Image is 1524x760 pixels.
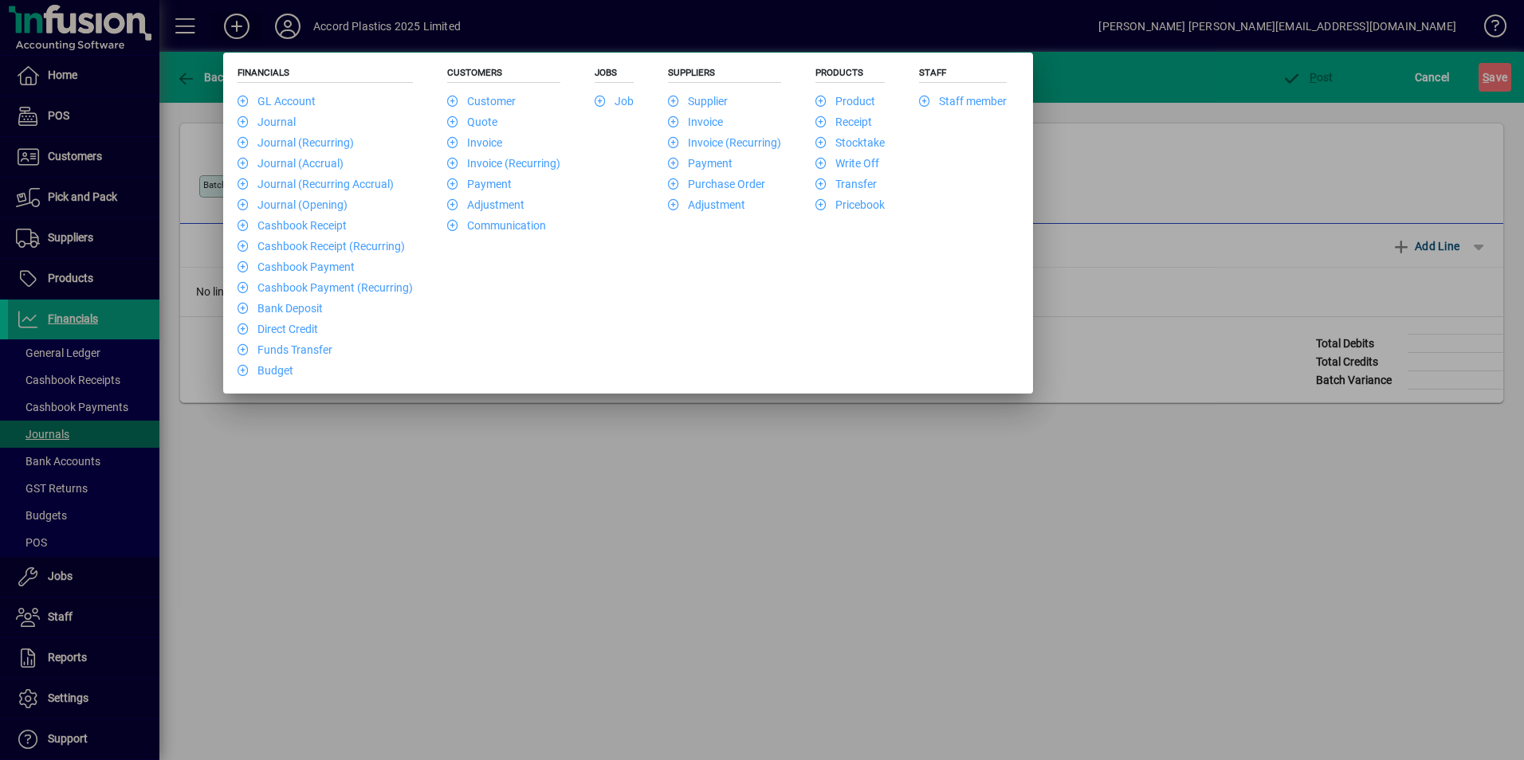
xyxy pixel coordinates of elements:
[668,198,745,211] a: Adjustment
[815,157,879,170] a: Write Off
[238,323,318,335] a: Direct Credit
[238,95,316,108] a: GL Account
[447,136,502,149] a: Invoice
[447,219,546,232] a: Communication
[238,302,323,315] a: Bank Deposit
[595,95,634,108] a: Job
[815,198,885,211] a: Pricebook
[238,364,293,377] a: Budget
[815,67,885,83] h5: Products
[668,116,723,128] a: Invoice
[238,157,344,170] a: Journal (Accrual)
[238,219,347,232] a: Cashbook Receipt
[447,178,512,190] a: Payment
[919,67,1007,83] h5: Staff
[238,343,332,356] a: Funds Transfer
[238,281,413,294] a: Cashbook Payment (Recurring)
[815,136,885,149] a: Stocktake
[238,136,354,149] a: Journal (Recurring)
[919,95,1007,108] a: Staff member
[447,67,560,83] h5: Customers
[668,95,728,108] a: Supplier
[447,157,560,170] a: Invoice (Recurring)
[815,95,875,108] a: Product
[668,67,781,83] h5: Suppliers
[668,157,733,170] a: Payment
[238,178,394,190] a: Journal (Recurring Accrual)
[238,240,405,253] a: Cashbook Receipt (Recurring)
[815,116,872,128] a: Receipt
[815,178,877,190] a: Transfer
[447,116,497,128] a: Quote
[447,95,516,108] a: Customer
[595,67,634,83] h5: Jobs
[238,198,348,211] a: Journal (Opening)
[238,67,413,83] h5: Financials
[447,198,524,211] a: Adjustment
[668,178,765,190] a: Purchase Order
[238,261,355,273] a: Cashbook Payment
[668,136,781,149] a: Invoice (Recurring)
[238,116,296,128] a: Journal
